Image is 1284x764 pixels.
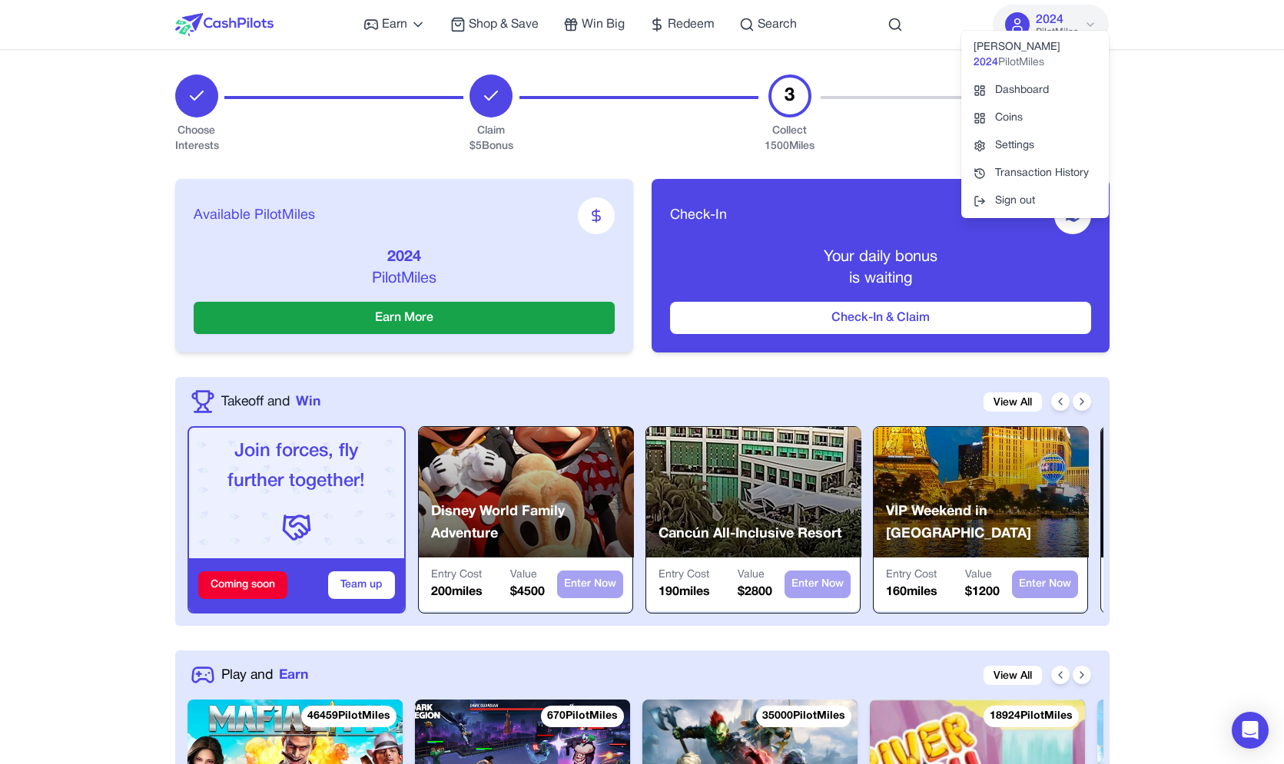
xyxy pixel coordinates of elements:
[670,205,727,227] span: Check-In
[175,13,274,36] img: CashPilots Logo
[668,15,715,34] span: Redeem
[450,15,539,34] a: Shop & Save
[1012,571,1078,598] button: Enter Now
[510,567,545,583] p: Value
[198,571,287,599] div: Coming soon
[221,392,290,412] span: Takeoff and
[582,15,625,34] span: Win Big
[984,392,1042,412] a: View All
[739,15,797,34] a: Search
[279,665,308,685] span: Earn
[886,567,937,583] p: Entry Cost
[670,246,1091,268] p: Your daily bonus
[961,77,1109,104] a: Dashboard
[649,15,715,34] a: Redeem
[965,583,1000,601] p: $ 1200
[738,583,772,601] p: $ 2800
[431,501,634,546] p: Disney World Family Adventure
[984,706,1079,727] div: 18924 PilotMiles
[201,437,392,497] p: Join forces, fly further together!
[194,246,615,268] p: 2024
[659,523,841,545] p: Cancún All-Inclusive Resort
[785,571,851,598] button: Enter Now
[965,567,1000,583] p: Value
[765,124,815,154] div: Collect 1500 Miles
[961,34,1109,77] div: [PERSON_NAME]
[510,583,545,601] p: $ 4500
[175,124,218,154] div: Choose Interests
[961,160,1109,187] a: Transaction History
[431,583,483,601] p: 200 miles
[886,501,1089,546] p: VIP Weekend in [GEOGRAPHIC_DATA]
[328,571,395,599] button: Team up
[382,15,407,34] span: Earn
[659,583,710,601] p: 190 miles
[886,583,937,601] p: 160 miles
[221,392,320,412] a: Takeoff andWin
[768,74,811,117] div: 3
[758,15,797,34] span: Search
[301,706,396,727] div: 46459 PilotMiles
[541,706,624,727] div: 670 PilotMiles
[961,132,1109,160] a: Settings
[431,567,483,583] p: Entry Cost
[738,567,772,583] p: Value
[194,268,615,289] p: PilotMiles
[993,5,1109,45] button: 2024PilotMiles
[974,55,998,71] span: 2024
[756,706,851,727] div: 35000 PilotMiles
[363,15,426,34] a: Earn
[469,15,539,34] span: Shop & Save
[221,665,273,685] span: Play and
[221,665,308,685] a: Play andEarn
[1232,712,1269,749] div: Open Intercom Messenger
[563,15,625,34] a: Win Big
[998,55,1044,71] span: PilotMiles
[659,567,710,583] p: Entry Cost
[961,187,1109,215] button: Sign out
[984,666,1042,685] a: View All
[961,104,1109,132] a: Coins
[1036,11,1063,29] span: 2024
[670,302,1091,334] button: Check-In & Claim
[469,124,513,154] div: Claim $ 5 Bonus
[296,392,320,412] span: Win
[849,272,912,286] span: is waiting
[194,205,315,227] span: Available PilotMiles
[557,571,623,598] button: Enter Now
[194,302,615,334] button: Earn More
[1036,26,1078,38] span: PilotMiles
